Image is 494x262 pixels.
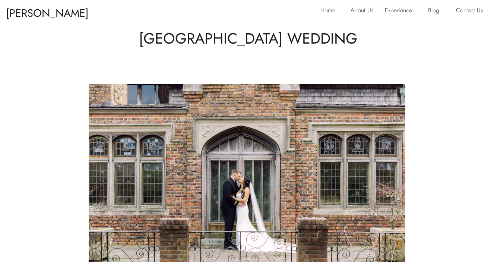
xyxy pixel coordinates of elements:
h1: [GEOGRAPHIC_DATA] Wedding [42,28,454,49]
a: Experience [385,5,418,17]
a: Home [320,5,340,17]
a: Contact Us [456,5,488,17]
a: About Us [351,5,380,17]
a: Blog [428,5,445,17]
p: [PERSON_NAME] & [PERSON_NAME] [6,3,96,17]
